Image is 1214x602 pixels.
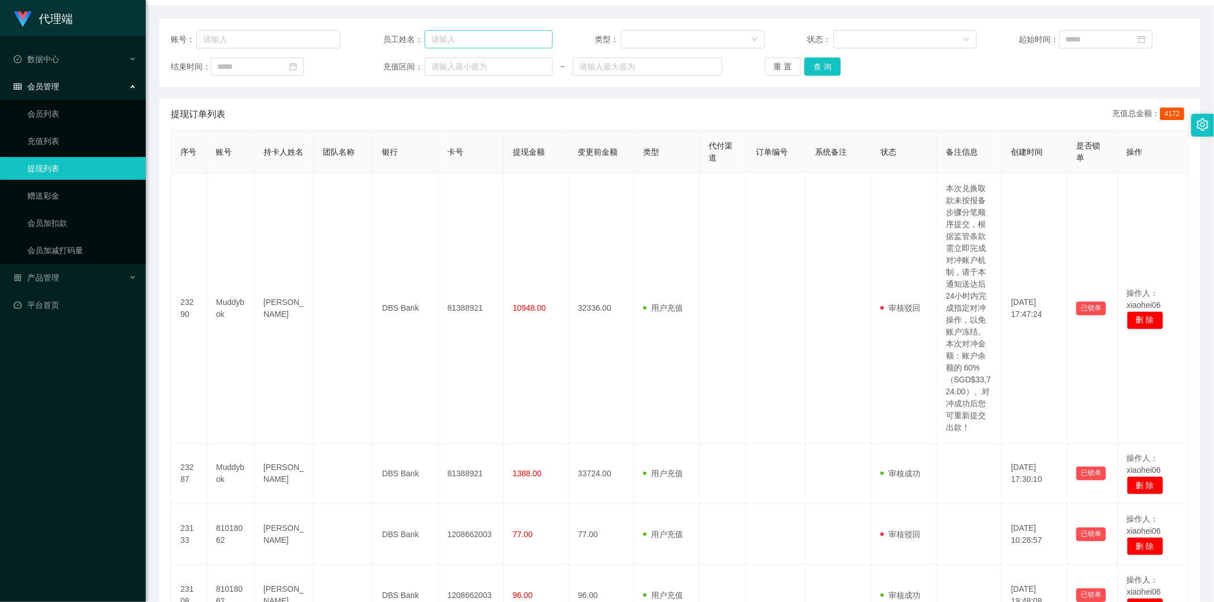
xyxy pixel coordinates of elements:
button: 重 置 [765,57,801,76]
td: 81018062 [207,504,254,565]
span: 账号 [216,147,232,156]
span: 用户充值 [643,469,683,478]
span: 77.00 [513,530,533,539]
span: 系统备注 [815,147,847,156]
a: 提现列表 [27,157,137,180]
a: 会员加减打码量 [27,239,137,262]
span: 状态 [880,147,896,156]
button: 删 除 [1127,311,1163,329]
a: 会员列表 [27,102,137,125]
span: 1388.00 [513,469,542,478]
span: ~ [553,61,573,73]
span: 持卡人姓名 [264,147,303,156]
span: 提现金额 [513,147,545,156]
td: 77.00 [569,504,634,565]
span: 操作人：xiaohei06 [1127,453,1161,475]
span: 序号 [180,147,196,156]
i: 图标: down [751,36,758,44]
button: 已锁单 [1076,588,1106,602]
span: 类型： [595,34,621,46]
td: [DATE] 17:47:24 [1002,174,1067,443]
i: 图标: down [963,36,970,44]
input: 请输入最大值为 [573,57,722,76]
span: 代付渠道 [709,141,732,162]
span: 审核驳回 [880,303,920,312]
span: 审核驳回 [880,530,920,539]
input: 请输入 [425,30,553,48]
td: Muddybok [207,174,254,443]
td: 81388921 [438,174,504,443]
h1: 代理端 [39,1,73,37]
span: 审核成功 [880,469,920,478]
span: 提现订单列表 [171,108,225,121]
div: 充值总金额： [1112,108,1189,121]
span: 团队名称 [323,147,355,156]
button: 删 除 [1127,537,1163,555]
span: 账号： [171,34,196,46]
input: 请输入最小值为 [425,57,553,76]
span: 充值区间： [383,61,425,73]
a: 充值列表 [27,130,137,152]
button: 已锁单 [1076,527,1106,541]
td: 32336.00 [569,174,634,443]
i: 图标: calendar [1138,35,1146,43]
span: 用户充值 [643,591,683,600]
td: 33724.00 [569,443,634,504]
i: 图标: table [14,83,22,90]
span: 数据中心 [14,55,59,64]
i: 图标: calendar [289,63,297,71]
td: [PERSON_NAME] [254,504,314,565]
button: 已锁单 [1076,302,1106,315]
button: 已锁单 [1076,467,1106,480]
span: 员工姓名： [383,34,425,46]
td: Muddybok [207,443,254,504]
td: [PERSON_NAME] [254,174,314,443]
i: 图标: appstore-o [14,274,22,282]
td: DBS Bank [373,504,438,565]
span: 备注信息 [946,147,978,156]
td: DBS Bank [373,174,438,443]
td: [DATE] 10:28:57 [1002,504,1067,565]
td: 23133 [171,504,207,565]
a: 会员加扣款 [27,212,137,234]
span: 96.00 [513,591,533,600]
button: 查 询 [804,57,841,76]
span: 结束时间： [171,61,211,73]
span: 会员管理 [14,82,59,91]
td: [PERSON_NAME] [254,443,314,504]
input: 请输入 [196,30,340,48]
span: 产品管理 [14,273,59,282]
span: 创建时间 [1011,147,1043,156]
td: DBS Bank [373,443,438,504]
i: 图标: check-circle-o [14,55,22,63]
i: 图标: setting [1196,118,1209,131]
a: 赠送彩金 [27,184,137,207]
td: [DATE] 17:30:10 [1002,443,1067,504]
span: 卡号 [447,147,463,156]
td: 1208662003 [438,504,504,565]
span: 4172 [1160,108,1184,120]
button: 删 除 [1127,476,1163,494]
span: 用户充值 [643,303,683,312]
img: logo.9652507e.png [14,11,32,27]
a: 代理端 [14,14,73,23]
span: 类型 [643,147,659,156]
td: 23290 [171,174,207,443]
span: 审核成功 [880,591,920,600]
span: 变更前金额 [578,147,618,156]
span: 用户充值 [643,530,683,539]
td: 本次兑换取款未按报备步骤分笔顺序提交，根据监管条款需立即完成对冲账户机制，请于本通知送达后24小时内完成指定对冲操作，以免账户冻结。本次对冲金额：账户余额的 60%（SGD$33,724.00）... [937,174,1002,443]
span: 银行 [382,147,398,156]
span: 操作人：xiaohei06 [1127,288,1161,310]
span: 起始时间： [1019,34,1059,46]
td: 81388921 [438,443,504,504]
span: 操作人：xiaohei06 [1127,514,1161,535]
td: 23287 [171,443,207,504]
span: 10948.00 [513,303,546,312]
span: 订单编号 [756,147,788,156]
span: 操作 [1127,147,1143,156]
span: 状态： [807,34,833,46]
a: 图标: dashboard平台首页 [14,294,137,316]
span: 操作人：xiaohei06 [1127,575,1161,596]
span: 是否锁单 [1076,141,1100,162]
